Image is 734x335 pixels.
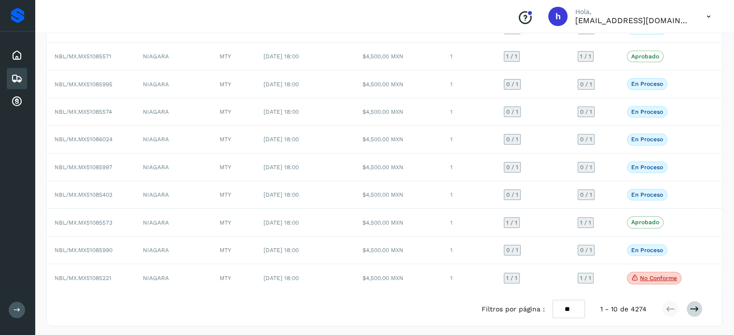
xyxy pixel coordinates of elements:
span: 1 / 1 [506,54,517,59]
td: 1 [443,43,496,70]
p: En proceso [631,247,663,254]
span: NBL/MX.MX51085573 [55,219,112,226]
td: 1 [443,237,496,264]
td: $4,500.00 MXN [355,98,443,126]
span: Filtros por página : [482,304,545,314]
td: NIAGARA [135,181,212,209]
p: Aprobado [631,53,659,60]
span: [DATE] 18:00 [263,275,299,281]
span: 0 / 1 [580,109,592,115]
td: NIAGARA [135,209,212,236]
td: NIAGARA [135,98,212,126]
p: No conforme [640,275,677,281]
td: MTY [212,70,256,98]
span: 0 / 1 [580,192,592,198]
td: MTY [212,181,256,209]
td: $4,500.00 MXN [355,264,443,292]
span: 1 / 1 [580,275,591,281]
td: $4,500.00 MXN [355,237,443,264]
span: NBL/MX.MX51085990 [55,247,112,254]
td: NIAGARA [135,237,212,264]
td: $4,500.00 MXN [355,70,443,98]
td: NIAGARA [135,126,212,153]
span: [DATE] 18:00 [263,191,299,198]
p: En proceso [631,80,663,87]
td: NIAGARA [135,264,212,292]
span: 1 / 1 [580,54,591,59]
span: NBL/MX.MX51085403 [55,191,112,198]
td: 1 [443,98,496,126]
p: En proceso [631,136,663,143]
span: 1 / 1 [580,220,591,226]
div: Embarques [7,68,27,89]
td: NIAGARA [135,70,212,98]
span: 0 / 1 [506,136,518,142]
td: $4,500.00 MXN [355,126,443,153]
span: [DATE] 18:00 [263,164,299,171]
td: 1 [443,154,496,181]
td: 1 [443,126,496,153]
td: 1 [443,70,496,98]
p: hpichardo@karesan.com.mx [575,16,691,25]
span: NBL/MX.MX51085221 [55,275,111,281]
td: MTY [212,154,256,181]
span: [DATE] 18:00 [263,219,299,226]
td: MTY [212,126,256,153]
div: Inicio [7,45,27,66]
span: NBL/MX.MX51086024 [55,136,112,143]
p: En proceso [631,191,663,198]
span: NBL/MX.MX51085995 [55,81,112,88]
span: 0 / 1 [506,192,518,198]
span: 0 / 1 [506,81,518,87]
span: NBL/MX.MX51085997 [55,164,112,171]
td: $4,500.00 MXN [355,209,443,236]
span: 1 / 1 [506,275,517,281]
td: MTY [212,209,256,236]
p: Aprobado [631,219,659,226]
td: MTY [212,237,256,264]
div: Cuentas por cobrar [7,91,27,112]
td: 1 [443,264,496,292]
span: [DATE] 18:00 [263,81,299,88]
td: MTY [212,264,256,292]
span: 0 / 1 [506,164,518,170]
p: En proceso [631,108,663,115]
td: NIAGARA [135,43,212,70]
td: 1 [443,181,496,209]
span: 0 / 1 [506,247,518,253]
td: 1 [443,209,496,236]
span: 0 / 1 [580,164,592,170]
span: [DATE] 18:00 [263,247,299,254]
td: MTY [212,98,256,126]
p: En proceso [631,164,663,171]
span: 0 / 1 [580,247,592,253]
span: 0 / 1 [506,109,518,115]
span: [DATE] 18:00 [263,136,299,143]
td: MTY [212,43,256,70]
span: 1 / 1 [506,220,517,226]
span: NBL/MX.MX51085574 [55,108,112,115]
td: NIAGARA [135,154,212,181]
span: [DATE] 18:00 [263,53,299,60]
p: Hola, [575,8,691,16]
span: 0 / 1 [580,136,592,142]
span: [DATE] 18:00 [263,108,299,115]
span: 1 - 10 de 4274 [600,304,647,314]
span: NBL/MX.MX51085571 [55,53,111,60]
td: $4,500.00 MXN [355,43,443,70]
span: 0 / 1 [580,81,592,87]
td: $4,500.00 MXN [355,181,443,209]
td: $4,500.00 MXN [355,154,443,181]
